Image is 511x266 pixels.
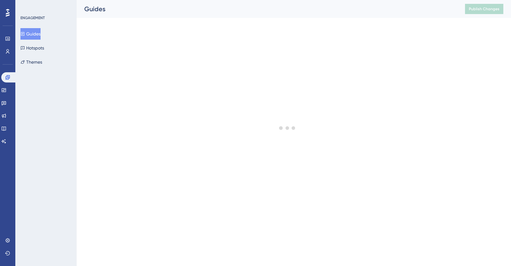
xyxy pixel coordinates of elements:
[20,15,45,20] div: ENGAGEMENT
[20,42,44,54] button: Hotspots
[20,28,41,40] button: Guides
[20,56,42,68] button: Themes
[469,6,500,12] span: Publish Changes
[465,4,503,14] button: Publish Changes
[84,4,449,13] div: Guides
